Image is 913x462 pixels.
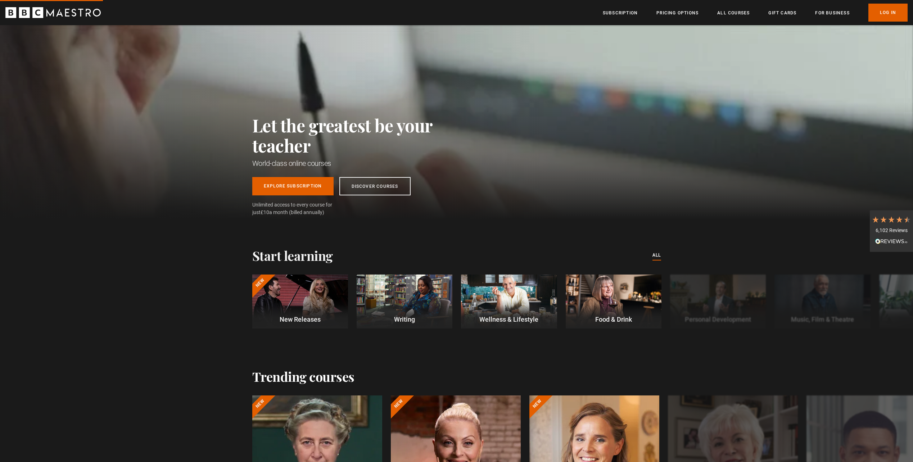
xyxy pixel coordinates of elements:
[461,275,557,329] a: Wellness & Lifestyle
[252,314,348,324] p: New Releases
[872,216,911,223] div: 4.7 Stars
[656,9,699,17] a: Pricing Options
[872,227,911,234] div: 6,102 Reviews
[875,239,908,244] img: REVIEWS.io
[815,9,849,17] a: For business
[339,177,411,195] a: Discover Courses
[252,248,333,263] h2: Start learning
[252,275,348,329] a: New New Releases
[357,275,452,329] a: Writing
[652,252,661,259] a: All
[603,9,638,17] a: Subscription
[461,314,557,324] p: Wellness & Lifestyle
[566,314,661,324] p: Food & Drink
[252,115,465,155] h2: Let the greatest be your teacher
[717,9,750,17] a: All Courses
[774,314,870,324] p: Music, Film & Theatre
[868,4,908,22] a: Log In
[252,369,354,384] h2: Trending courses
[252,201,349,216] span: Unlimited access to every course for just a month (billed annually)
[252,177,334,195] a: Explore Subscription
[768,9,796,17] a: Gift Cards
[774,275,870,329] a: Music, Film & Theatre
[670,275,766,329] a: Personal Development
[872,238,911,246] div: Read All Reviews
[566,275,661,329] a: Food & Drink
[5,7,101,18] svg: BBC Maestro
[870,210,913,252] div: 6,102 ReviewsRead All Reviews
[261,209,269,215] span: £10
[603,4,908,22] nav: Primary
[670,314,766,324] p: Personal Development
[357,314,452,324] p: Writing
[252,158,465,168] h1: World-class online courses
